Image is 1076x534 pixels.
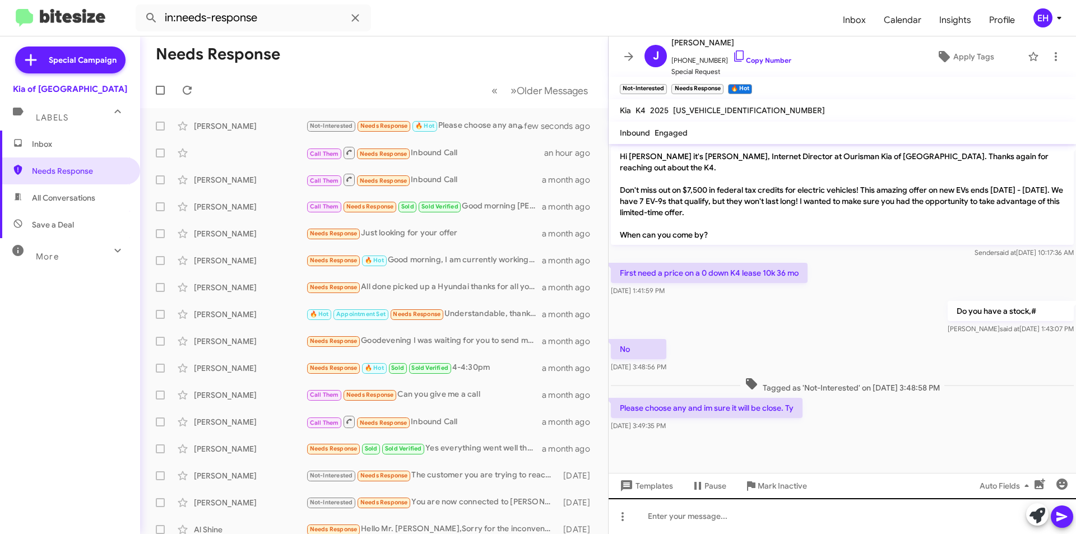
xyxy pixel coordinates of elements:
div: [PERSON_NAME] [194,336,306,347]
div: [PERSON_NAME] [194,120,306,132]
p: Do you have a stock,# [948,301,1074,321]
span: Call Them [310,419,339,426]
div: The customer you are trying to reach has already left the conversation. [306,469,558,482]
span: Apply Tags [953,47,994,67]
span: All Conversations [32,192,95,203]
button: Templates [609,476,682,496]
div: [PERSON_NAME] [194,174,306,185]
span: Needs Response [310,364,358,372]
div: [PERSON_NAME] [194,309,306,320]
span: Tagged as 'Not-Interested' on [DATE] 3:48:58 PM [740,377,944,393]
span: Sold [401,203,414,210]
span: said at [1000,324,1019,333]
span: Appointment Set [336,310,386,318]
button: Mark Inactive [735,476,816,496]
a: Insights [930,4,980,36]
button: Auto Fields [971,476,1042,496]
span: Needs Response [310,230,358,237]
span: Sold [365,445,378,452]
div: [DATE] [558,497,599,508]
span: Save a Deal [32,219,74,230]
span: Sold [391,364,404,372]
span: » [511,83,517,97]
span: [DATE] 1:41:59 PM [611,286,665,295]
span: Needs Response [310,526,358,533]
span: K4 [636,105,646,115]
span: [DATE] 3:48:56 PM [611,363,666,371]
div: a month ago [542,255,599,266]
div: Understandable, thank you. I'm scheduled to come in [DATE] at 10am. Just spoke to someone named [... [306,308,542,321]
span: Needs Response [360,472,408,479]
span: Needs Response [310,284,358,291]
span: [PERSON_NAME] [DATE] 1:43:07 PM [948,324,1074,333]
div: Please choose any and im sure it will be close. Ty [306,119,532,132]
span: 🔥 Hot [365,364,384,372]
div: Inbound Call [306,415,542,429]
button: EH [1024,8,1064,27]
span: Call Them [310,150,339,157]
span: Needs Response [360,177,407,184]
span: Special Campaign [49,54,117,66]
span: Older Messages [517,85,588,97]
span: Special Request [671,66,791,77]
span: Not-Interested [310,472,353,479]
div: a month ago [542,336,599,347]
div: [PERSON_NAME] [194,470,306,481]
div: Good morning [PERSON_NAME]. I fill out application through capital one on your website. Next day ... [306,200,542,213]
div: a month ago [542,282,599,293]
div: Kia of [GEOGRAPHIC_DATA] [13,83,127,95]
div: [PERSON_NAME] [194,282,306,293]
span: Auto Fields [980,476,1033,496]
span: Inbound [620,128,650,138]
p: Please choose any and im sure it will be close. Ty [611,398,803,418]
span: Call Them [310,203,339,210]
span: 2025 [650,105,669,115]
h1: Needs Response [156,45,280,63]
div: [PERSON_NAME] [194,255,306,266]
small: 🔥 Hot [728,84,752,94]
div: [PERSON_NAME] [194,228,306,239]
small: Not-Interested [620,84,667,94]
span: Sender [DATE] 10:17:36 AM [975,248,1074,257]
span: Needs Response [310,445,358,452]
p: First need a price on a 0 down K4 lease 10k 36 mo [611,263,808,283]
div: Can you give me a call [306,388,542,401]
div: a month ago [542,228,599,239]
span: said at [996,248,1016,257]
span: Kia [620,105,631,115]
span: Mark Inactive [758,476,807,496]
button: Previous [485,79,504,102]
div: Good morning, I am currently working with kahrae [306,254,542,267]
span: Sold Verified [385,445,422,452]
div: a month ago [542,309,599,320]
div: Inbound Call [306,146,544,160]
a: Copy Number [732,56,791,64]
div: 4-4:30pm [306,361,542,374]
div: Inbound Call [306,173,542,187]
a: Special Campaign [15,47,126,73]
button: Apply Tags [907,47,1022,67]
div: [PERSON_NAME] [194,389,306,401]
p: Hi [PERSON_NAME] it's [PERSON_NAME], Internet Director at Ourisman Kia of [GEOGRAPHIC_DATA]. Than... [611,146,1074,245]
div: You are now connected to [PERSON_NAME], please resend any previous messages meant for the custome... [306,496,558,509]
span: Call Them [310,391,339,398]
span: 🔥 Hot [365,257,384,264]
div: [PERSON_NAME] [194,497,306,508]
span: Needs Response [360,499,408,506]
div: [PERSON_NAME] [194,443,306,454]
div: EH [1033,8,1052,27]
span: More [36,252,59,262]
span: 🔥 Hot [415,122,434,129]
span: Needs Response [310,257,358,264]
span: Needs Response [393,310,440,318]
button: Pause [682,476,735,496]
nav: Page navigation example [485,79,595,102]
span: [PHONE_NUMBER] [671,49,791,66]
span: Sold Verified [421,203,458,210]
span: [DATE] 3:49:35 PM [611,421,666,430]
span: Inbox [834,4,875,36]
span: Needs Response [360,122,408,129]
div: a month ago [542,201,599,212]
span: Not-Interested [310,499,353,506]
